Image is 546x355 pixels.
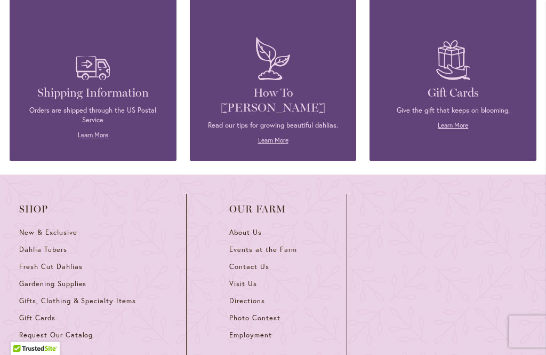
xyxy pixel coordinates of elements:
[19,313,55,322] span: Gift Cards
[258,136,288,144] a: Learn More
[386,106,520,115] p: Give the gift that keeps on blooming.
[19,228,77,237] span: New & Exclusive
[229,313,280,322] span: Photo Contest
[386,85,520,100] h4: Gift Cards
[229,262,269,271] span: Contact Us
[229,245,296,254] span: Events at the Farm
[229,296,265,305] span: Directions
[19,296,136,305] span: Gifts, Clothing & Specialty Items
[78,131,108,139] a: Learn More
[438,121,468,129] a: Learn More
[229,228,262,237] span: About Us
[229,279,257,288] span: Visit Us
[229,204,304,215] span: Our Farm
[19,262,83,271] span: Fresh Cut Dahlias
[206,85,341,115] h4: How To [PERSON_NAME]
[19,245,67,254] span: Dahlia Tubers
[26,85,160,100] h4: Shipping Information
[19,204,143,215] span: Shop
[26,106,160,125] p: Orders are shipped through the US Postal Service
[19,279,86,288] span: Gardening Supplies
[206,121,341,130] p: Read our tips for growing beautiful dahlias.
